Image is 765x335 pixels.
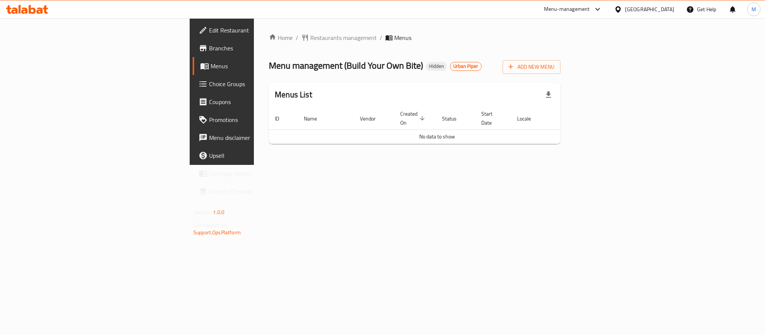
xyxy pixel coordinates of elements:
span: Edit Restaurant [209,26,311,35]
span: Add New Menu [509,62,554,72]
a: Upsell [193,147,317,165]
span: Get support on: [193,220,228,230]
div: Menu-management [544,5,590,14]
span: Branches [209,44,311,53]
a: Coverage Report [193,165,317,182]
a: Restaurants management [301,33,377,42]
a: Menu disclaimer [193,129,317,147]
a: Support.OpsPlatform [193,228,241,237]
th: Actions [550,107,606,130]
div: Export file [539,86,557,104]
a: Grocery Checklist [193,182,317,200]
span: M [752,5,756,13]
a: Promotions [193,111,317,129]
a: Menus [193,57,317,75]
span: Vendor [360,114,385,123]
span: Promotions [209,115,311,124]
span: Version: [193,207,212,217]
table: enhanced table [269,107,606,144]
a: Edit Restaurant [193,21,317,39]
span: Hidden [426,63,447,69]
button: Add New Menu [503,60,560,74]
li: / [380,33,382,42]
span: ID [275,114,289,123]
span: Menu disclaimer [209,133,311,142]
span: Choice Groups [209,79,311,88]
span: Menus [394,33,411,42]
nav: breadcrumb [269,33,560,42]
span: No data to show [419,132,455,141]
span: Start Date [481,109,502,127]
span: Upsell [209,151,311,160]
span: Coverage Report [209,169,311,178]
a: Branches [193,39,317,57]
span: Menu management ( Build Your Own Bite ) [269,57,423,74]
a: Coupons [193,93,317,111]
span: Name [304,114,327,123]
span: Grocery Checklist [209,187,311,196]
div: [GEOGRAPHIC_DATA] [625,5,674,13]
span: Coupons [209,97,311,106]
h2: Menus List [275,89,312,100]
span: 1.0.0 [213,207,224,217]
span: Status [442,114,466,123]
span: Created On [400,109,427,127]
span: Menus [211,62,311,71]
span: Urban Piper [450,63,481,69]
span: Restaurants management [310,33,377,42]
div: Hidden [426,62,447,71]
span: Locale [517,114,541,123]
a: Choice Groups [193,75,317,93]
